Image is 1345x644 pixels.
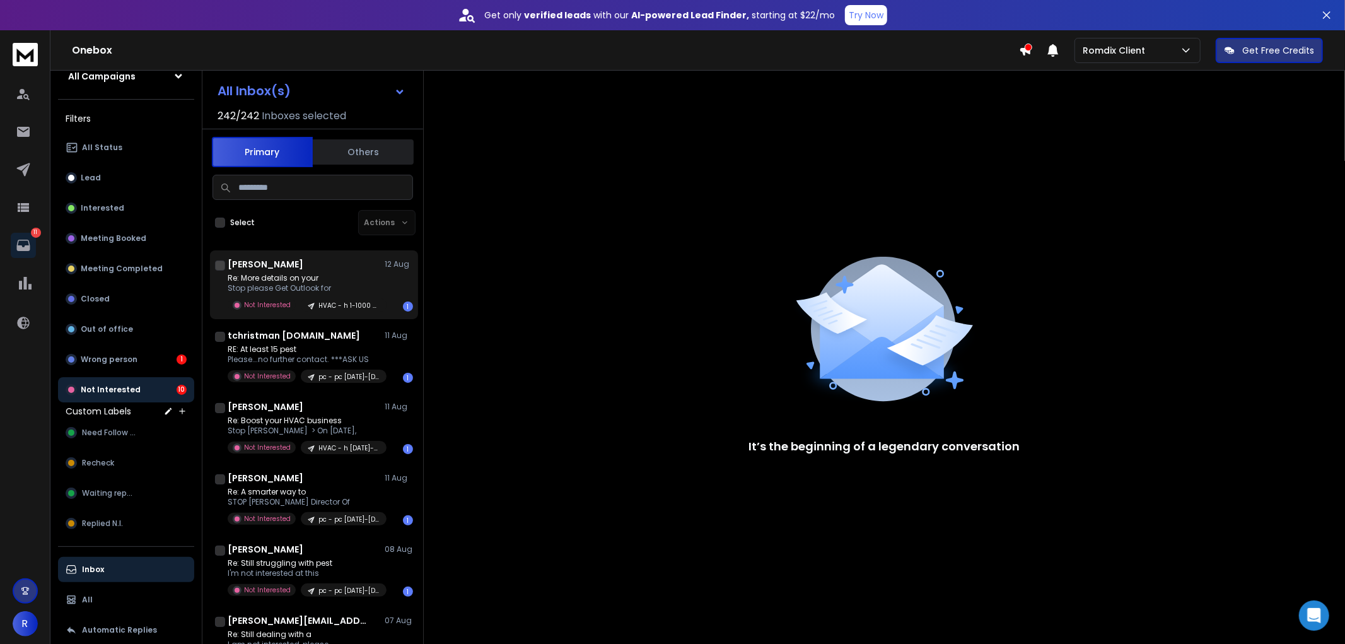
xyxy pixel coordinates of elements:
h1: Onebox [72,43,1019,58]
h1: [PERSON_NAME] [228,472,303,484]
img: logo [13,43,38,66]
h1: [PERSON_NAME][EMAIL_ADDRESS][DOMAIN_NAME] [228,614,366,627]
h1: [PERSON_NAME] [228,401,303,413]
p: 11 Aug [385,402,413,412]
button: Inbox [58,557,194,582]
div: 1 [403,444,413,454]
p: 08 Aug [385,544,413,554]
button: All Status [58,135,194,160]
label: Select [230,218,255,228]
p: Romdix Client [1083,44,1150,57]
p: 11 Aug [385,331,413,341]
span: 242 / 242 [218,108,259,124]
p: Stop please Get Outlook for [228,283,379,293]
p: 11 [31,228,41,238]
button: Try Now [845,5,887,25]
button: Closed [58,286,194,312]
button: Get Free Credits [1216,38,1323,63]
span: Waiting reply [82,488,133,498]
p: Re: A smarter way to [228,487,379,497]
span: Need Follow up [82,428,139,438]
p: Stop [PERSON_NAME] > On [DATE], [228,426,379,436]
button: R [13,611,38,636]
button: Need Follow up [58,420,194,445]
div: v 4.0.25 [35,20,62,30]
p: STOP [PERSON_NAME] Director Of [228,497,379,507]
h3: Inboxes selected [262,108,346,124]
h1: tchristman [DOMAIN_NAME] [228,329,360,342]
p: Re: Still struggling with pest [228,558,379,568]
strong: verified leads [524,9,591,21]
p: Re: Boost your HVAC business [228,416,379,426]
h1: All Campaigns [68,70,136,83]
p: Not Interested [244,300,291,310]
button: Meeting Booked [58,226,194,251]
p: Meeting Booked [81,233,146,243]
button: Primary [212,137,313,167]
p: Inbox [82,565,104,575]
p: Re: Still dealing with a [228,629,379,640]
div: 1 [177,354,187,365]
img: tab_keywords_by_traffic_grey.svg [125,73,136,83]
p: Get Free Credits [1242,44,1314,57]
button: Wrong person1 [58,347,194,372]
button: Meeting Completed [58,256,194,281]
button: Out of office [58,317,194,342]
p: 07 Aug [385,616,413,626]
button: Automatic Replies [58,618,194,643]
p: It’s the beginning of a legendary conversation [749,438,1020,455]
button: Waiting reply [58,481,194,506]
p: Not Interested [81,385,141,395]
span: Recheck [82,458,114,468]
p: Meeting Completed [81,264,163,274]
p: pc - pc [DATE]-[DATE] [318,515,379,524]
p: Not Interested [244,443,291,452]
p: Lead [81,173,101,183]
p: Not Interested [244,372,291,381]
div: 10 [177,385,187,395]
div: Open Intercom Messenger [1299,600,1329,631]
button: Others [313,138,414,166]
p: 12 Aug [385,259,413,269]
p: Closed [81,294,110,304]
p: RE: At least 15 pest [228,344,379,354]
h1: [PERSON_NAME] [228,543,303,556]
div: Domain: [URL] [33,33,90,43]
button: Recheck [58,450,194,476]
p: Interested [81,203,124,213]
p: Automatic Replies [82,625,157,635]
p: Please….no further contact. ***ASK US [228,354,379,365]
img: website_grey.svg [20,33,30,43]
a: 11 [11,233,36,258]
div: Keywords by Traffic [139,74,213,83]
button: Interested [58,196,194,221]
p: Not Interested [244,585,291,595]
button: Not Interested10 [58,377,194,402]
button: All Inbox(s) [207,78,416,103]
button: Replied N.I. [58,511,194,536]
p: Get only with our starting at $22/mo [484,9,835,21]
div: 1 [403,302,413,312]
p: Wrong person [81,354,137,365]
p: I'm not interested at this [228,568,379,578]
p: pc - pc [DATE]-[DATE] [318,372,379,382]
p: Out of office [81,324,133,334]
button: All [58,587,194,612]
p: 11 Aug [385,473,413,483]
p: All [82,595,93,605]
button: All Campaigns [58,64,194,89]
div: 1 [403,515,413,525]
div: 1 [403,587,413,597]
p: HVAC - h [DATE]-2894 - DOT COM DOMAIN [318,443,379,453]
div: Domain Overview [48,74,113,83]
p: Re: More details on your [228,273,379,283]
p: All Status [82,143,122,153]
h1: All Inbox(s) [218,85,291,97]
button: Lead [58,165,194,190]
p: Try Now [849,9,883,21]
strong: AI-powered Lead Finder, [631,9,749,21]
div: 1 [403,373,413,383]
span: Replied N.I. [82,518,123,529]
